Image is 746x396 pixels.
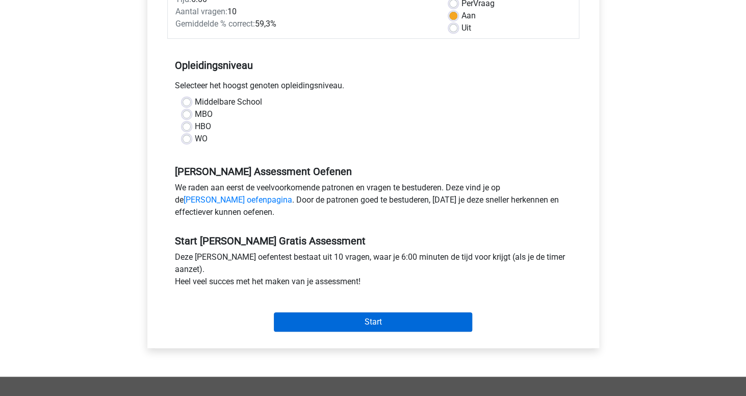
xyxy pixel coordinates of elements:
[167,182,579,222] div: We raden aan eerst de veelvoorkomende patronen en vragen te bestuderen. Deze vind je op de . Door...
[195,120,211,133] label: HBO
[195,133,208,145] label: WO
[461,10,476,22] label: Aan
[167,251,579,292] div: Deze [PERSON_NAME] oefentest bestaat uit 10 vragen, waar je 6:00 minuten de tijd voor krijgt (als...
[168,18,442,30] div: 59,3%
[184,195,292,205] a: [PERSON_NAME] oefenpagina
[175,19,255,29] span: Gemiddelde % correct:
[461,22,471,34] label: Uit
[175,55,572,76] h5: Opleidingsniveau
[195,96,262,108] label: Middelbare School
[175,235,572,247] h5: Start [PERSON_NAME] Gratis Assessment
[195,108,213,120] label: MBO
[175,7,227,16] span: Aantal vragen:
[274,312,472,332] input: Start
[175,165,572,178] h5: [PERSON_NAME] Assessment Oefenen
[168,6,442,18] div: 10
[167,80,579,96] div: Selecteer het hoogst genoten opleidingsniveau.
